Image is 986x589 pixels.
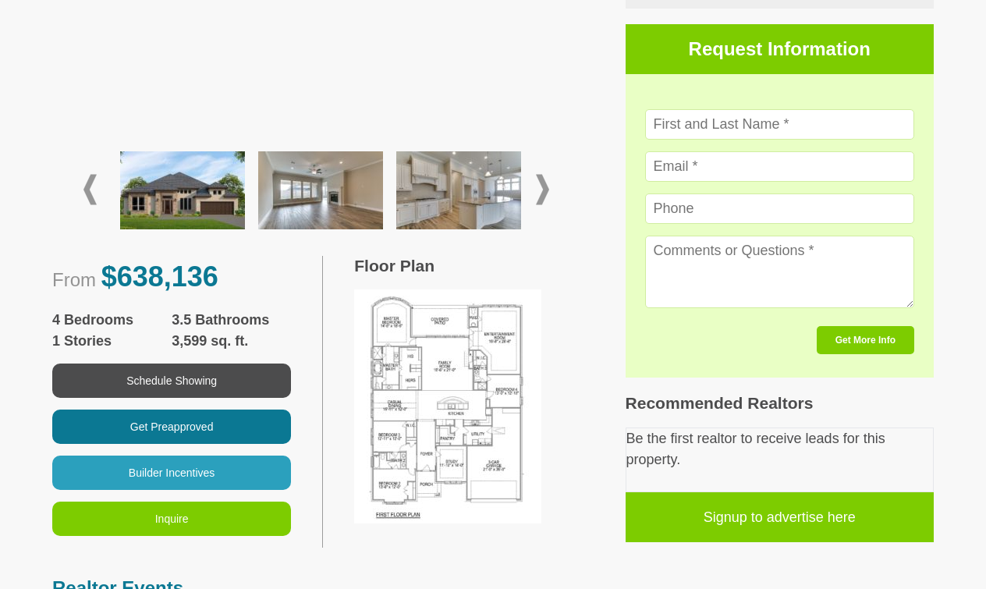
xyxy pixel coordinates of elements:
[52,502,291,536] button: Inquire
[52,331,172,352] span: 1 Stories
[626,393,935,413] h3: Recommended Realtors
[52,456,291,490] button: Builder Incentives
[52,364,291,398] button: Schedule Showing
[645,193,915,224] input: Phone
[645,151,915,182] input: Email *
[817,326,914,354] button: Get More Info
[354,256,594,275] h3: Floor Plan
[626,492,935,542] a: Signup to advertise here
[626,428,934,470] p: Be the first realtor to receive leads for this property.
[101,261,218,293] span: $638,136
[52,410,291,444] button: Get Preapproved
[52,310,172,331] span: 4 Bedrooms
[52,269,96,290] span: From
[626,24,935,74] h3: Request Information
[172,310,291,331] span: 3.5 Bathrooms
[172,331,291,352] span: 3,599 sq. ft.
[645,109,915,140] input: First and Last Name *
